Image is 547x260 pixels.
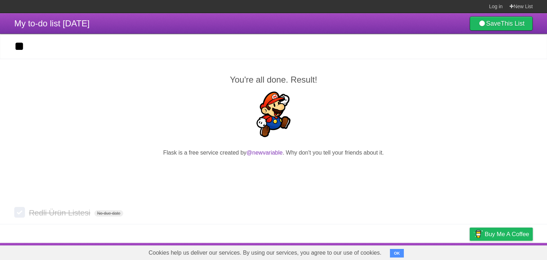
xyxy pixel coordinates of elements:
[473,228,483,240] img: Buy me a coffee
[390,249,404,258] button: OK
[398,245,427,258] a: Developers
[251,92,296,137] img: Super Mario
[470,16,533,31] a: SaveThis List
[14,149,533,157] p: Flask is a free service created by . Why don't you tell your friends about it.
[246,150,283,156] a: @newvariable
[436,245,452,258] a: Terms
[375,245,390,258] a: About
[488,245,533,258] a: Suggest a feature
[470,228,533,241] a: Buy me a coffee
[94,210,123,217] span: No due date
[485,228,529,240] span: Buy me a coffee
[14,73,533,86] h2: You're all done. Result!
[29,208,92,217] span: Redli Ürün Listesi
[501,20,525,27] b: This List
[14,19,90,28] span: My to-do list [DATE]
[14,207,25,218] label: Done
[141,246,389,260] span: Cookies help us deliver our services. By using our services, you agree to our use of cookies.
[460,245,479,258] a: Privacy
[261,166,286,176] iframe: X Post Button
